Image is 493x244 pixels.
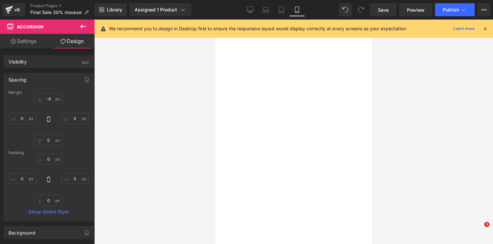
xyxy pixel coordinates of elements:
[8,173,36,184] input: 0
[8,90,89,95] div: Margin
[289,3,305,16] a: Mobile
[8,151,89,155] div: Padding
[17,24,43,29] span: Accordion
[109,25,407,32] p: We recommend you to design in Desktop first to ensure the responsive layout would display correct...
[443,7,459,12] span: Publish
[378,7,389,13] span: Save
[35,135,62,146] input: 0
[95,3,127,16] a: New Library
[471,222,486,237] iframe: Intercom live chat
[35,93,62,104] input: 0
[61,113,89,124] input: 0
[8,113,36,124] input: 0
[435,3,475,16] button: Publish
[242,3,258,16] a: Desktop
[35,154,62,165] input: 0
[35,195,62,206] input: 0
[30,3,95,8] a: Product Pages
[258,3,274,16] a: Laptop
[8,73,26,82] div: Spacing
[8,209,89,214] a: Setup Global Style
[8,55,27,65] div: Visibility
[407,7,425,13] span: Preview
[399,3,432,16] a: Preview
[477,3,490,16] button: More
[49,34,96,49] a: Design
[8,226,35,236] div: Background
[451,25,477,33] a: Learn more
[107,7,122,13] span: Library
[13,6,21,14] div: v6
[61,173,89,184] input: 0
[30,10,82,15] span: Final Sale 30% mousse
[3,3,25,16] a: v6
[339,3,352,16] button: Undo
[82,55,89,66] div: (All)
[274,3,289,16] a: Tablet
[354,3,367,16] button: Redo
[135,7,186,13] div: Assigned 1 Product
[484,222,489,227] span: 1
